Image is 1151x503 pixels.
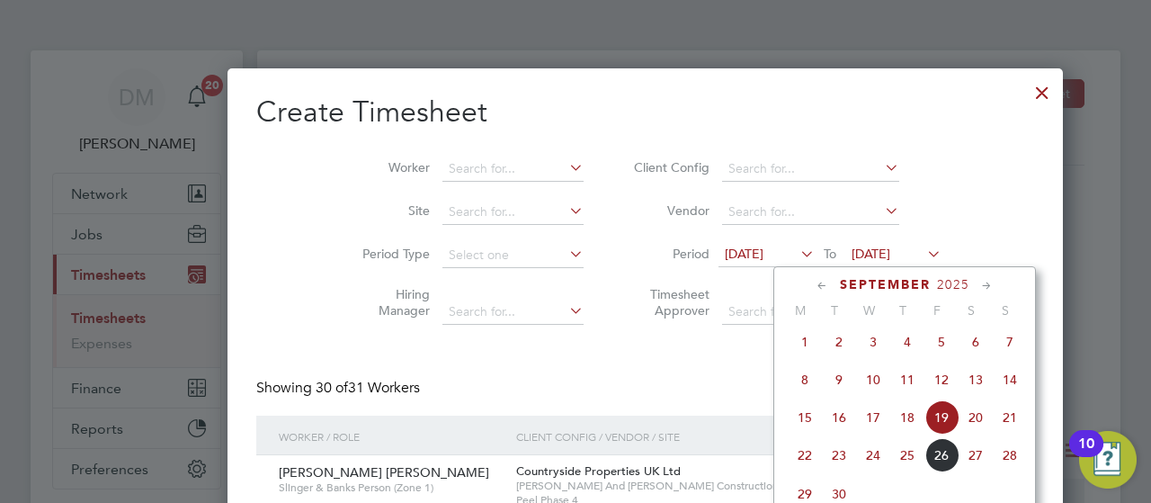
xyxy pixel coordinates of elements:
span: To [818,242,842,265]
span: 26 [924,438,959,472]
span: F [920,302,954,319]
span: 12 [924,363,959,397]
span: 24 [856,438,890,472]
span: 22 [788,438,822,472]
span: 5 [924,325,959,359]
span: 10 [856,363,890,397]
input: Select one [442,243,584,268]
span: S [988,302,1022,319]
input: Search for... [442,200,584,225]
span: 23 [822,438,856,472]
label: Worker [349,159,430,175]
span: 3 [856,325,890,359]
span: T [886,302,920,319]
span: 18 [890,400,924,435]
button: Open Resource Center, 10 new notifications [1079,431,1137,489]
span: 21 [993,400,1027,435]
span: S [954,302,988,319]
span: 8 [788,363,822,397]
span: 16 [822,400,856,435]
span: [PERSON_NAME] And [PERSON_NAME] Construction Limited [516,479,863,493]
span: 6 [959,325,993,359]
span: 4 [890,325,924,359]
label: Period [629,246,709,262]
span: Slinger & Banks Person (Zone 1) [279,481,503,495]
input: Search for... [442,157,584,182]
input: Search for... [722,200,899,225]
div: 10 [1078,444,1094,467]
span: W [852,302,886,319]
span: 11 [890,363,924,397]
h2: Create Timesheet [256,94,1034,131]
input: Search for... [442,300,584,325]
div: Worker / Role [274,416,512,457]
label: Timesheet Approver [629,286,709,319]
span: September [840,277,931,292]
input: Search for... [722,300,899,325]
span: 17 [856,400,890,435]
span: 27 [959,438,993,472]
span: 28 [993,438,1027,472]
span: 20 [959,400,993,435]
span: 14 [993,363,1027,397]
span: 31 Workers [316,379,420,397]
span: 9 [822,363,856,397]
span: 25 [890,438,924,472]
label: Client Config [629,159,709,175]
span: [DATE] [852,246,890,262]
span: 1 [788,325,822,359]
input: Search for... [722,157,899,182]
div: Client Config / Vendor / Site [512,416,868,457]
span: [PERSON_NAME] [PERSON_NAME] [279,464,489,481]
span: M [783,302,817,319]
span: 13 [959,363,993,397]
label: Vendor [629,202,709,219]
span: 2025 [937,277,969,292]
label: Hiring Manager [349,286,430,319]
label: Site [349,202,430,219]
span: 30 of [316,379,348,397]
span: T [817,302,852,319]
div: Showing [256,379,424,398]
label: Period Type [349,246,430,262]
span: [DATE] [725,246,763,262]
span: 7 [993,325,1027,359]
span: 2 [822,325,856,359]
span: 15 [788,400,822,435]
span: 19 [924,400,959,435]
span: Countryside Properties UK Ltd [516,463,681,479]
